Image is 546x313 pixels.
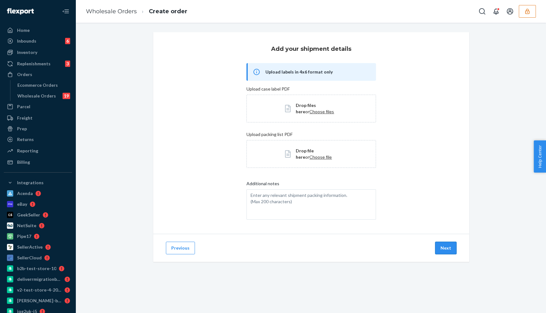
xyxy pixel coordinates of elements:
span: or [305,154,309,160]
button: Close Navigation [59,5,72,18]
label: Upload packing list PDF [246,131,376,138]
div: [PERSON_NAME]-b2b-test-store-2 [17,298,62,304]
div: Prep [17,126,27,132]
label: Upload case label PDF [246,86,376,92]
a: Inventory [4,47,72,57]
span: or [305,109,309,114]
div: Integrations [17,180,44,186]
span: Drop files here [296,103,316,114]
a: Returns [4,134,72,145]
div: Wholesale Orders [17,93,56,99]
a: SellerCloud [4,253,72,263]
div: Reporting [17,148,38,154]
a: Parcel [4,102,72,112]
div: Parcel [17,103,30,110]
span: Choose files [309,109,334,114]
div: Pipe17 [17,233,31,239]
textarea: Additional notes [246,189,376,220]
div: SellerActive [17,244,43,250]
a: Reporting [4,146,72,156]
div: 6 [65,38,70,44]
a: Prep [4,124,72,134]
div: Returns [17,136,34,143]
button: Integrations [4,178,72,188]
div: Inbounds [17,38,36,44]
div: Inventory [17,49,37,56]
button: Open account menu [504,5,516,18]
span: Upload labels in 4x6 format only [265,68,368,76]
a: Replenishments3 [4,59,72,69]
div: NetSuite [17,222,36,229]
div: 3 [65,61,70,67]
div: SellerCloud [17,255,42,261]
a: [PERSON_NAME]-b2b-test-store-2 [4,296,72,306]
div: Home [17,27,30,33]
div: Freight [17,115,33,121]
img: Flexport logo [7,8,34,15]
a: Billing [4,157,72,167]
button: Help Center [534,140,546,173]
a: Wholesale Orders19 [14,91,72,101]
div: deliverrmigrationbasictest [17,276,62,282]
a: Create order [149,8,187,15]
h3: Add your shipment details [271,45,351,53]
div: 19 [63,93,70,99]
a: Freight [4,113,72,123]
span: Drop file here [296,148,314,160]
a: b2b-test-store-10 [4,263,72,274]
div: GeekSeller [17,212,40,218]
div: Ecommerce Orders [17,82,58,88]
a: v2-test-store-4-2025 [4,285,72,295]
a: NetSuite [4,221,72,231]
a: Orders [4,69,72,80]
a: Inbounds6 [4,36,72,46]
div: b2b-test-store-10 [17,265,56,272]
a: Acenda [4,188,72,198]
button: Next [435,242,457,254]
a: deliverrmigrationbasictest [4,274,72,284]
div: Acenda [17,190,33,197]
button: Previous [166,242,195,254]
a: Home [4,25,72,35]
div: Replenishments [17,61,51,67]
div: v2-test-store-4-2025 [17,287,62,293]
span: Choose file [309,154,332,160]
button: Open Search Box [476,5,488,18]
div: Billing [17,159,30,165]
div: Orders [17,71,32,78]
button: Open notifications [490,5,502,18]
span: Additional notes [246,180,279,189]
a: Wholesale Orders [86,8,137,15]
div: eBay [17,201,27,207]
a: eBay [4,199,72,209]
a: Ecommerce Orders [14,80,72,90]
ol: breadcrumbs [81,2,192,21]
a: SellerActive [4,242,72,252]
a: GeekSeller [4,210,72,220]
a: Pipe17 [4,231,72,241]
